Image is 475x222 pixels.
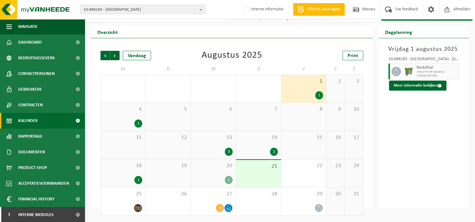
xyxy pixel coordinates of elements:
span: 4 [104,106,142,113]
span: Navigatie [18,19,38,34]
span: 11 [104,134,142,141]
span: Financial History [18,191,54,207]
span: Rapportage [18,129,42,144]
span: 6 [194,106,233,113]
button: 10-888183 - [GEOGRAPHIC_DATA] [80,5,206,14]
span: 27 [194,191,233,198]
div: 1 [134,119,142,128]
td: M [100,63,146,75]
span: 29 [284,191,323,198]
td: W [191,63,236,75]
span: Volgende [110,51,120,60]
span: Restafval [417,65,457,70]
button: Meer informatie bekijken [389,81,446,91]
span: Bedrijfsgegevens [18,50,55,66]
span: Dashboard [18,34,42,50]
span: Contactpersonen [18,66,55,82]
span: WB-0770-HP restafval [417,70,457,74]
td: V [281,63,327,75]
span: 5 [149,106,187,113]
span: 16 [330,134,342,141]
h2: Dagplanning [379,26,418,38]
div: 1 [270,148,278,156]
a: Print [343,51,363,60]
span: Contracten [18,97,43,113]
span: T250001387380 [417,74,457,78]
span: 15 [284,134,323,141]
span: 9 [330,106,342,113]
span: Gebruikers [18,82,42,97]
span: 17 [348,134,360,141]
span: Print [348,53,358,58]
div: Augustus 2025 [202,51,262,60]
div: 1 [134,176,142,184]
h3: Vrijdag 1 augustus 2025 [388,45,459,54]
span: 19 [149,162,187,169]
div: 1 [315,91,323,99]
td: D [146,63,191,75]
div: Vandaag [123,51,151,60]
h2: Overzicht [91,26,124,38]
td: Z [327,63,345,75]
span: 25 [104,191,142,198]
span: 10-888183 - [GEOGRAPHIC_DATA] [84,5,197,14]
span: Kalender [18,113,38,129]
span: Acceptatievoorwaarden [18,176,69,191]
span: 14 [239,134,278,141]
span: 7 [239,106,278,113]
span: 8 [284,106,323,113]
span: 2 [330,78,342,85]
span: 22 [284,162,323,169]
span: 3 [348,78,360,85]
span: 10 [348,106,360,113]
span: 12 [149,134,187,141]
label: Interne informatie [242,5,283,14]
span: 24 [348,162,360,169]
div: 1 [225,176,233,184]
span: 28 [239,191,278,198]
span: 23 [330,162,342,169]
span: Offerte aanvragen [306,6,342,13]
span: 31 [348,191,360,198]
span: Documenten [18,144,45,160]
a: Offerte aanvragen [293,3,345,16]
td: D [236,63,281,75]
td: Z [345,63,364,75]
span: 1 [284,78,323,85]
div: 3 [225,148,233,156]
span: 21 [239,163,278,170]
img: WB-0770-HPE-GN-51 [404,67,413,76]
span: Product Shop [18,160,47,176]
span: 13 [194,134,233,141]
span: 26 [149,191,187,198]
span: 30 [330,191,342,198]
span: 20 [194,162,233,169]
div: 10-888183 - [GEOGRAPHIC_DATA] - [GEOGRAPHIC_DATA] [388,57,459,63]
span: 18 [104,162,142,169]
span: Vorige [100,51,110,60]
